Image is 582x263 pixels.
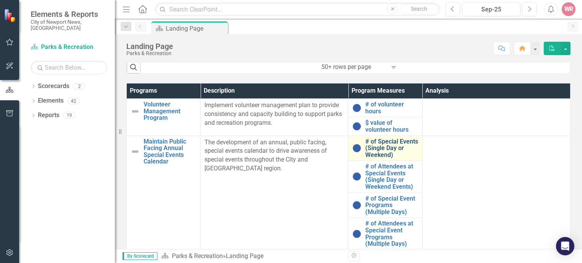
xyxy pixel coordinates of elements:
a: Maintain Public Facing Annual Special Events Calendar [144,138,196,165]
img: Not Defined [131,107,140,116]
img: No Information [352,172,361,181]
input: Search Below... [31,61,107,74]
td: Double-Click to Edit Right Click for Context Menu [348,161,422,193]
button: WR [562,2,575,16]
a: # of Special Event Programs (Multiple Days) [365,195,418,216]
td: Double-Click to Edit Right Click for Context Menu [348,136,422,161]
td: Double-Click to Edit Right Click for Context Menu [348,99,422,117]
img: No Information [352,122,361,131]
a: Volunteer Management Program [144,101,196,121]
div: Landing Page [166,24,226,33]
td: Double-Click to Edit Right Click for Context Menu [348,218,422,250]
td: Double-Click to Edit Right Click for Context Menu [348,193,422,218]
div: 19 [63,112,75,119]
a: Elements [38,96,64,105]
td: Double-Click to Edit [422,99,570,136]
a: Scorecards [38,82,69,91]
span: By Scorecard [123,252,157,260]
small: City of Newport News, [GEOGRAPHIC_DATA] [31,19,107,31]
img: Not Defined [131,147,140,156]
div: 42 [67,98,80,104]
img: ClearPoint Strategy [4,9,17,22]
img: No Information [352,103,361,113]
td: Double-Click to Edit Right Click for Context Menu [127,99,201,136]
button: Search [400,4,438,15]
img: No Information [352,144,361,153]
td: Double-Click to Edit Right Click for Context Menu [127,136,201,250]
span: Elements & Reports [31,10,107,19]
div: Landing Page [126,42,173,51]
button: Sep-25 [462,2,520,16]
div: Open Intercom Messenger [556,237,574,255]
a: # of Special Events (Single Day or Weekend) [365,138,418,158]
a: Parks & Recreation [172,252,223,260]
input: Search ClearPoint... [155,3,440,16]
td: Double-Click to Edit [201,136,348,250]
img: No Information [352,229,361,238]
div: » [161,252,343,261]
div: Sep-25 [465,5,518,14]
a: Reports [38,111,59,120]
a: # of Attendees at Special Events (Single Day or Weekend Events) [365,163,418,190]
div: Parks & Recreation [126,51,173,56]
p: Implement volunteer management plan to provide consistency and capacity building to support parks... [204,101,344,127]
a: # of Attendees at Special Event Programs (Multiple Days) [365,220,418,247]
div: 2 [73,83,85,90]
a: $ value of volunteer hours [365,119,418,133]
img: No Information [352,201,361,210]
p: The development of an annual, public facing, special events calendar to drive awareness of specia... [204,138,344,173]
span: Search [411,6,427,12]
div: Landing Page [226,252,263,260]
td: Double-Click to Edit Right Click for Context Menu [348,117,422,136]
a: # of volunteer hours [365,101,418,114]
td: Double-Click to Edit [422,136,570,250]
td: Double-Click to Edit [201,99,348,136]
a: Parks & Recreation [31,43,107,52]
